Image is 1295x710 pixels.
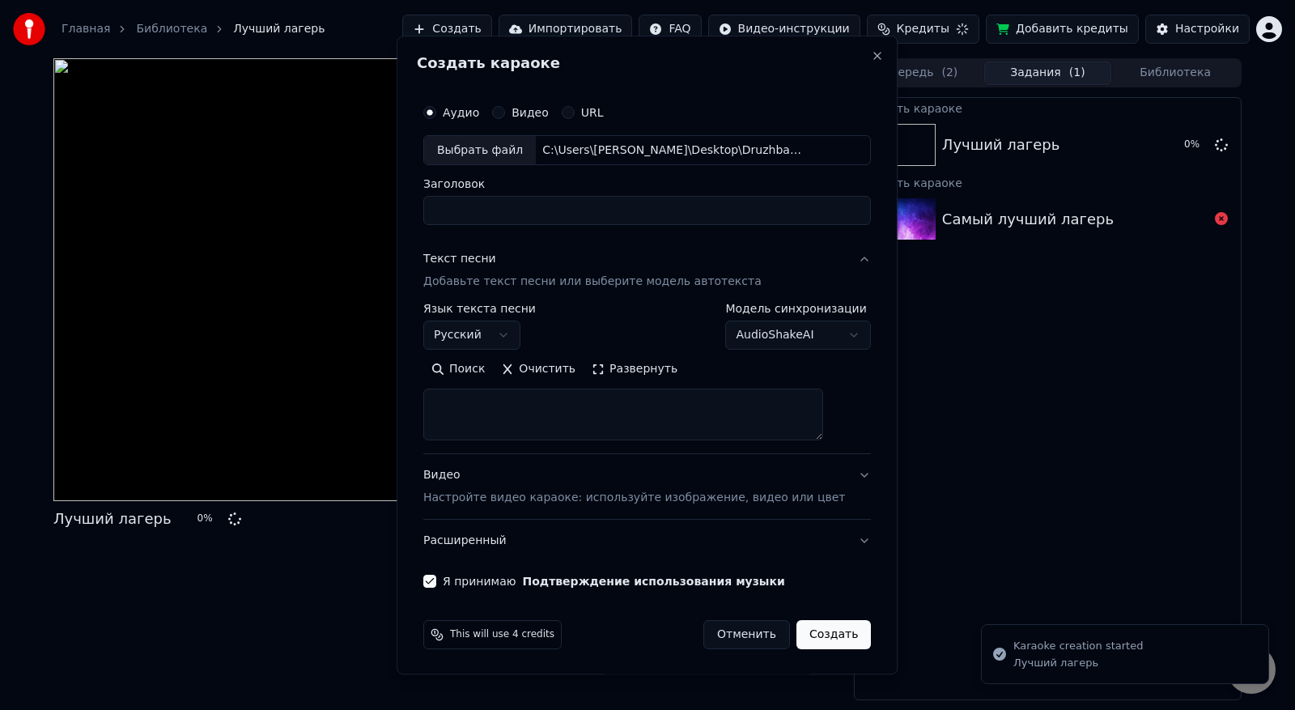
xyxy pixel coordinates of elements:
[417,56,877,70] h2: Создать караоке
[423,521,871,563] button: Расширенный
[450,629,554,642] span: This will use 4 credits
[581,107,604,118] label: URL
[796,621,871,650] button: Создать
[726,304,872,315] label: Модель синхронизации
[536,142,811,159] div: C:\Users\[PERSON_NAME]\Desktop\Druzhba_-_jetot_lager_samyjj_luchshijj_-_Lager_76869883.mp3
[424,136,536,165] div: Выбрать файл
[423,179,871,190] label: Заголовок
[423,252,496,268] div: Текст песни
[423,491,845,507] p: Настройте видео караоке: используйте изображение, видео или цвет
[494,357,584,383] button: Очистить
[423,468,845,507] div: Видео
[423,455,871,520] button: ВидеоНастройте видео караоке: используйте изображение, видео или цвет
[423,304,536,315] label: Язык текста песни
[512,107,549,118] label: Видео
[423,357,493,383] button: Поиск
[423,274,762,291] p: Добавьте текст песни или выберите модель автотекста
[443,107,479,118] label: Аудио
[423,304,871,454] div: Текст песниДобавьте текст песни или выберите модель автотекста
[423,239,871,304] button: Текст песниДобавьте текст песни или выберите модель автотекста
[584,357,686,383] button: Развернуть
[443,576,785,588] label: Я принимаю
[523,576,785,588] button: Я принимаю
[703,621,790,650] button: Отменить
